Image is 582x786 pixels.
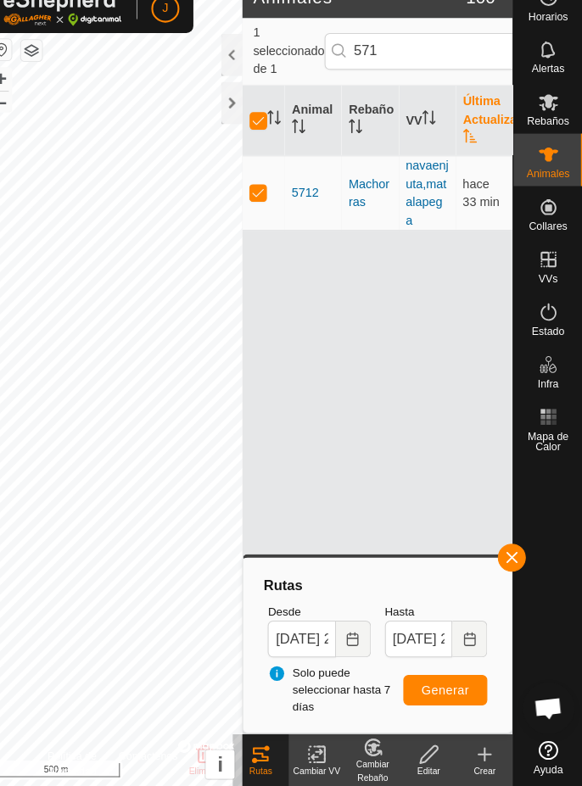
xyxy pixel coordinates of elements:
[533,85,564,95] span: Alertas
[460,765,514,778] div: Crear
[466,151,479,164] p-sorticon: Activar para ordenar
[297,765,351,778] div: Cambiar VV
[529,34,568,44] span: Horarios
[8,61,28,81] button: Restablecer Mapa
[20,14,136,48] img: Logo Gallagher
[276,133,289,147] p-sorticon: Activar para ordenar
[132,749,189,779] a: Contáctenos
[227,753,233,776] span: i
[216,750,244,778] button: i
[390,608,490,625] label: Hasta
[404,106,459,175] th: VV
[469,8,497,33] span: 100
[406,765,460,778] div: Editar
[355,192,396,228] div: Machorras
[37,62,58,82] button: Capas del Mapa
[528,136,568,146] span: Rebaños
[459,106,514,175] th: Última Actualización
[466,194,501,226] span: 19 sept 2025, 23:04
[523,684,574,735] div: Chat abierto
[299,142,313,155] p-sorticon: Activar para ordenar
[408,677,490,707] button: Generar
[63,749,111,779] a: Política de Privacidad
[8,111,28,131] button: –
[262,10,468,31] h2: Animales
[456,625,490,661] button: Choose Date
[528,187,569,197] span: Animales
[277,667,408,717] span: Solo puede seleccionar hasta 7 días
[411,176,452,243] a: navaenjuta,matalapega
[277,608,376,625] label: Desde
[426,133,439,147] p-sorticon: Activar para ordenar
[348,106,403,175] th: Rebaño
[351,758,406,783] div: Cambiar Rebaño
[293,106,348,175] th: Animal
[538,390,558,400] span: Infra
[355,142,368,155] p-sorticon: Activar para ordenar
[533,339,564,349] span: Estado
[299,201,326,219] span: 5712
[343,625,377,661] button: Choose Date
[243,765,297,778] div: Rutas
[175,22,181,40] span: J
[270,581,496,601] div: Rutas
[332,55,537,91] input: Buscar (S)
[534,765,563,775] span: Ayuda
[262,46,332,99] span: 1 seleccionado de 1
[8,89,28,109] button: +
[529,237,567,248] span: Collares
[426,685,473,699] span: Generar
[515,734,582,782] a: Ayuda
[519,441,578,461] span: Mapa de Calor
[539,288,557,298] span: VVs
